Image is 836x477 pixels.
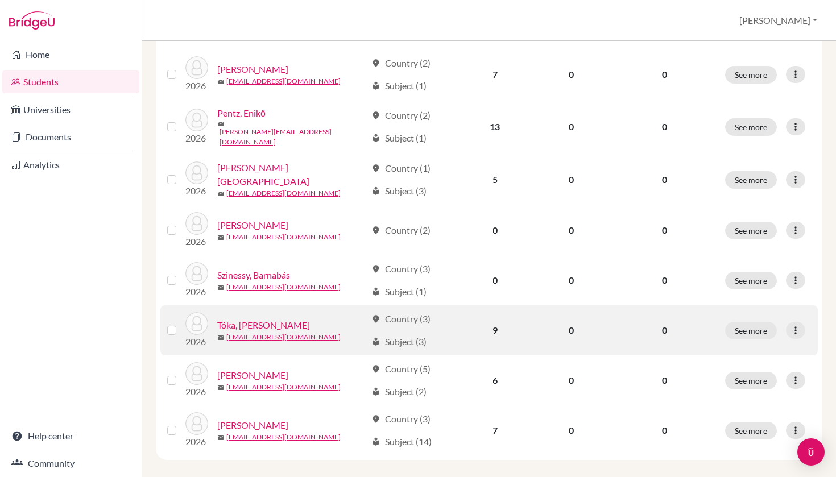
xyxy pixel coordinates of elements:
[371,226,380,235] span: location_on
[532,205,611,255] td: 0
[371,161,431,175] div: Country (1)
[185,79,208,93] p: 2026
[618,68,711,81] p: 0
[185,312,208,335] img: Tóka, Zsófi
[458,49,532,99] td: 7
[725,372,777,389] button: See more
[371,79,427,93] div: Subject (1)
[371,362,431,376] div: Country (5)
[185,335,208,349] p: 2026
[371,264,380,273] span: location_on
[217,218,288,232] a: [PERSON_NAME]
[217,318,310,332] a: Tóka, [PERSON_NAME]
[371,387,380,396] span: local_library
[371,314,380,323] span: location_on
[217,78,224,85] span: mail
[217,190,224,197] span: mail
[185,262,208,285] img: Szinessy, Barnabás
[371,134,380,143] span: local_library
[226,188,341,198] a: [EMAIL_ADDRESS][DOMAIN_NAME]
[226,76,341,86] a: [EMAIL_ADDRESS][DOMAIN_NAME]
[371,59,380,68] span: location_on
[217,418,288,432] a: [PERSON_NAME]
[618,120,711,134] p: 0
[226,232,341,242] a: [EMAIL_ADDRESS][DOMAIN_NAME]
[226,382,341,392] a: [EMAIL_ADDRESS][DOMAIN_NAME]
[217,234,224,241] span: mail
[9,11,55,30] img: Bridge-U
[371,414,380,424] span: location_on
[725,118,777,136] button: See more
[797,438,825,466] div: Open Intercom Messenger
[217,384,224,391] span: mail
[371,184,427,198] div: Subject (3)
[532,49,611,99] td: 0
[217,268,290,282] a: Szinessy, Barnabás
[618,173,711,186] p: 0
[532,99,611,154] td: 0
[458,205,532,255] td: 0
[217,161,366,188] a: [PERSON_NAME][GEOGRAPHIC_DATA]
[2,452,139,475] a: Community
[618,374,711,387] p: 0
[371,312,431,326] div: Country (3)
[217,106,266,120] a: Pentz, Enikő
[185,109,208,131] img: Pentz, Enikő
[217,284,224,291] span: mail
[532,255,611,305] td: 0
[371,131,427,145] div: Subject (1)
[458,99,532,154] td: 13
[371,186,380,196] span: local_library
[371,437,380,446] span: local_library
[725,422,777,439] button: See more
[217,121,224,127] span: mail
[185,184,208,198] p: 2026
[185,362,208,385] img: Tóth, Benedek
[458,405,532,455] td: 7
[185,212,208,235] img: Szabó-Szentgyörgyi, Péter
[458,305,532,355] td: 9
[185,56,208,79] img: Kosztolányi, Niki
[371,164,380,173] span: location_on
[725,66,777,84] button: See more
[371,109,431,122] div: Country (2)
[226,332,341,342] a: [EMAIL_ADDRESS][DOMAIN_NAME]
[532,154,611,205] td: 0
[226,282,341,292] a: [EMAIL_ADDRESS][DOMAIN_NAME]
[185,161,208,184] img: Péterffy, Dóra
[618,223,711,237] p: 0
[371,111,380,120] span: location_on
[2,98,139,121] a: Universities
[371,335,427,349] div: Subject (3)
[226,432,341,442] a: [EMAIL_ADDRESS][DOMAIN_NAME]
[725,272,777,289] button: See more
[458,355,532,405] td: 6
[185,235,208,248] p: 2026
[185,285,208,298] p: 2026
[725,322,777,339] button: See more
[458,154,532,205] td: 5
[217,434,224,441] span: mail
[371,385,427,399] div: Subject (2)
[217,334,224,341] span: mail
[2,43,139,66] a: Home
[2,154,139,176] a: Analytics
[185,385,208,399] p: 2026
[458,255,532,305] td: 0
[371,435,432,449] div: Subject (14)
[734,10,822,31] button: [PERSON_NAME]
[185,412,208,435] img: Tóth, Gergely
[217,368,288,382] a: [PERSON_NAME]
[185,435,208,449] p: 2026
[220,127,366,147] a: [PERSON_NAME][EMAIL_ADDRESS][DOMAIN_NAME]
[2,425,139,447] a: Help center
[217,63,288,76] a: [PERSON_NAME]
[618,323,711,337] p: 0
[371,287,380,296] span: local_library
[618,273,711,287] p: 0
[371,412,431,426] div: Country (3)
[532,355,611,405] td: 0
[618,424,711,437] p: 0
[2,70,139,93] a: Students
[371,337,380,346] span: local_library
